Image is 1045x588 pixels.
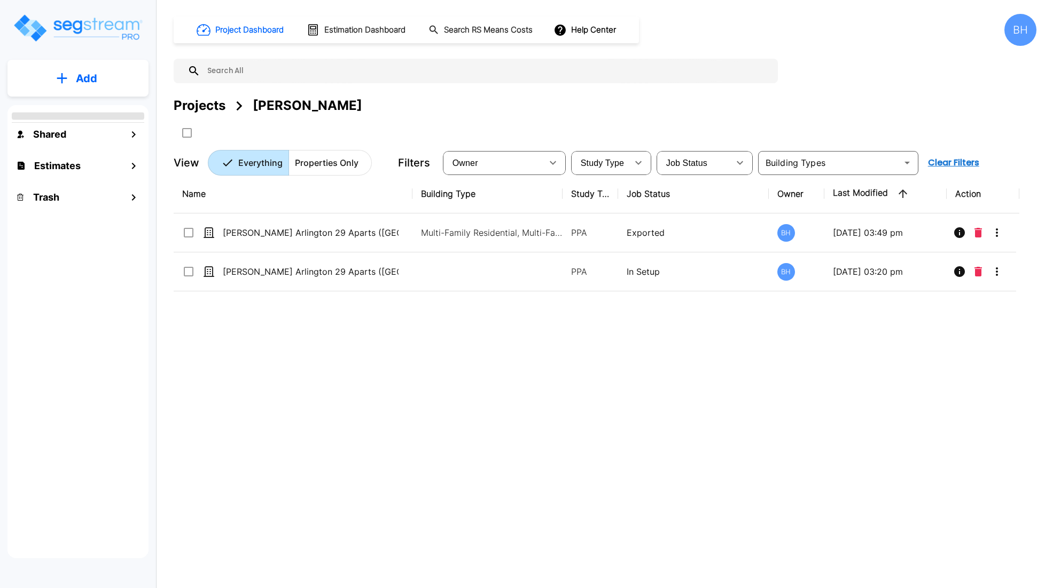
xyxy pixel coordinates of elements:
[200,59,773,83] input: Search All
[581,158,624,168] span: Study Type
[208,150,289,176] button: Everything
[176,122,198,144] button: SelectAll
[777,263,795,281] div: BH
[76,70,97,86] p: Add
[900,155,915,170] button: Open
[253,96,362,115] div: [PERSON_NAME]
[421,226,565,239] p: Multi-Family Residential, Multi-Family Residential Site
[833,265,938,278] p: [DATE] 03:20 pm
[986,222,1008,243] button: More-Options
[424,20,539,41] button: Search RS Means Costs
[627,265,760,278] p: In Setup
[453,158,478,168] span: Owner
[949,261,970,282] button: Info
[986,261,1008,282] button: More-Options
[174,155,199,171] p: View
[412,174,563,213] th: Building Type
[659,148,729,178] div: Select
[970,261,986,282] button: Delete
[445,148,542,178] div: Select
[777,224,795,242] div: BH
[551,20,620,40] button: Help Center
[769,174,824,213] th: Owner
[215,24,284,36] h1: Project Dashboard
[295,156,358,169] p: Properties Only
[223,226,399,239] p: [PERSON_NAME] Arlington 29 Aparts ([GEOGRAPHIC_DATA])
[288,150,372,176] button: Properties Only
[571,226,610,239] p: PPA
[33,190,59,204] h1: Trash
[924,152,984,173] button: Clear Filters
[563,174,618,213] th: Study Type
[444,24,533,36] h1: Search RS Means Costs
[7,63,149,94] button: Add
[33,127,66,141] h1: Shared
[12,13,143,43] img: Logo
[970,222,986,243] button: Delete
[324,24,405,36] h1: Estimation Dashboard
[824,174,947,213] th: Last Modified
[833,226,938,239] p: [DATE] 03:49 pm
[618,174,768,213] th: Job Status
[761,155,898,170] input: Building Types
[238,156,283,169] p: Everything
[627,226,760,239] p: Exported
[666,158,707,168] span: Job Status
[192,18,290,42] button: Project Dashboard
[573,148,628,178] div: Select
[174,96,225,115] div: Projects
[398,155,430,171] p: Filters
[223,265,399,278] p: [PERSON_NAME] Arlington 29 Aparts ([GEOGRAPHIC_DATA])_v2
[174,174,412,213] th: Name
[947,174,1019,213] th: Action
[571,265,610,278] p: PPA
[949,222,970,243] button: Info
[302,19,411,41] button: Estimation Dashboard
[1004,14,1036,46] div: BH
[34,158,81,173] h1: Estimates
[208,150,372,176] div: Platform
